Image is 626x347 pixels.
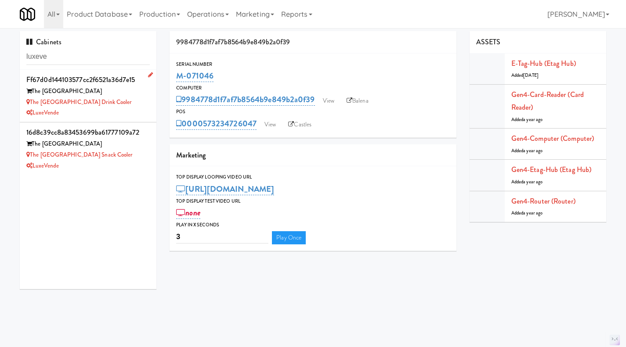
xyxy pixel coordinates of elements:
[26,49,150,65] input: Search cabinets
[511,147,543,154] span: Added
[511,89,584,113] a: Gen4-card-reader (Card Reader)
[176,173,450,182] div: Top Display Looping Video Url
[26,37,62,47] span: Cabinets
[26,86,150,97] div: The [GEOGRAPHIC_DATA]
[523,72,539,79] span: [DATE]
[176,118,257,130] a: 0000573234726047
[20,7,35,22] img: Micromart
[176,107,450,116] div: POS
[26,98,132,106] a: The [GEOGRAPHIC_DATA] Drink cooler
[511,133,594,143] a: Gen4-computer (Computer)
[272,231,306,244] a: Play Once
[170,31,456,54] div: 9984778d1f7af7b8564b9e849b2a0f39
[284,118,316,131] a: Castles
[523,179,543,185] span: a year ago
[511,58,576,68] a: E-tag-hub (Etag Hub)
[26,73,150,86] div: ff67d0d144103577cc2f6521a36d7e15
[260,118,280,131] a: View
[318,94,339,107] a: View
[176,84,450,93] div: Computer
[511,116,543,123] span: Added
[511,165,591,175] a: Gen4-etag-hub (Etag Hub)
[26,108,59,117] a: LuxeVende
[511,179,543,185] span: Added
[26,150,133,159] a: The [GEOGRAPHIC_DATA] Snack cooler
[511,72,539,79] span: Added
[26,161,59,170] a: LuxeVende
[176,93,315,106] a: 9984778d1f7af7b8564b9e849b2a0f39
[523,116,543,123] span: a year ago
[176,70,213,82] a: M-071046
[26,126,150,139] div: 16d8c39cc8a83453699ba61777109a72
[176,207,200,219] a: none
[176,60,450,69] div: Serial Number
[511,196,575,206] a: Gen4-router (Router)
[20,70,156,122] li: ff67d0d144103577cc2f6521a36d7e15The [GEOGRAPHIC_DATA] The [GEOGRAPHIC_DATA] Drink coolerLuxeVende
[176,183,274,195] a: [URL][DOMAIN_NAME]
[176,197,450,206] div: Top Display Test Video Url
[176,221,450,229] div: Play in X seconds
[26,139,150,150] div: The [GEOGRAPHIC_DATA]
[342,94,373,107] a: Balena
[523,210,543,216] span: a year ago
[523,147,543,154] span: a year ago
[476,37,501,47] span: ASSETS
[176,150,206,160] span: Marketing
[20,122,156,175] li: 16d8c39cc8a83453699ba61777109a72The [GEOGRAPHIC_DATA] The [GEOGRAPHIC_DATA] Snack coolerLuxeVende
[511,210,543,216] span: Added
